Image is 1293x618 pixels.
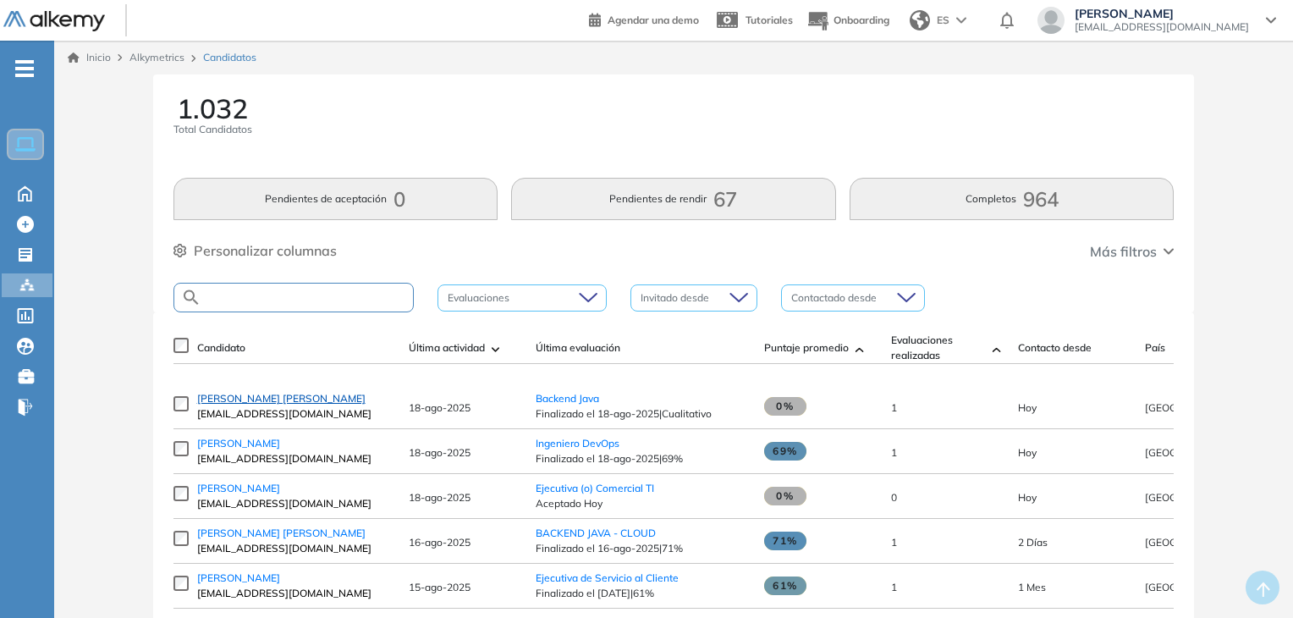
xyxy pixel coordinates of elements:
span: [PERSON_NAME] [197,437,280,450]
span: 69% [764,442,806,461]
span: 0% [764,397,806,416]
span: Puntaje promedio [764,340,849,356]
img: SEARCH_ALT [181,287,201,308]
a: Backend Java [536,392,599,405]
span: Finalizado el 16-ago-2025 | 71% [536,541,747,556]
span: 0 [891,491,897,504]
a: Ejecutiva (o) Comercial TI [536,482,654,494]
span: 16-ago-2025 [409,536,470,549]
span: 30-jun-2025 [1018,581,1046,593]
button: Pendientes de rendir67 [511,178,836,220]
span: Onboarding [834,14,889,26]
span: 0% [764,487,806,505]
span: País [1145,340,1165,356]
span: [GEOGRAPHIC_DATA] [1145,536,1251,549]
span: [PERSON_NAME] [PERSON_NAME] [197,392,366,405]
span: 61% [764,577,806,595]
a: Ejecutiva de Servicio al Cliente [536,571,679,584]
button: Completos964 [850,178,1175,220]
img: [missing "en.ARROW_ALT" translation] [993,347,1001,352]
span: 1 [891,536,897,549]
img: arrow [956,17,966,24]
span: Candidatos [203,50,256,65]
span: [PERSON_NAME] [197,571,280,584]
i: - [15,67,34,70]
span: 1 [891,446,897,459]
span: 71% [764,532,806,550]
a: [PERSON_NAME] [197,436,392,451]
span: Última evaluación [536,340,620,356]
span: [GEOGRAPHIC_DATA] [1145,446,1251,459]
span: [PERSON_NAME] [PERSON_NAME] [197,527,366,539]
button: Más filtros [1090,241,1174,262]
span: ES [937,13,949,28]
span: 18-ago-2025 [409,401,470,414]
span: [EMAIL_ADDRESS][DOMAIN_NAME] [197,586,392,601]
a: [PERSON_NAME] [PERSON_NAME] [197,391,392,406]
span: 1 [891,401,897,414]
button: Pendientes de aceptación0 [173,178,498,220]
span: Última actividad [409,340,485,356]
img: [missing "en.ARROW_ALT" translation] [492,347,500,352]
span: [GEOGRAPHIC_DATA] [1145,491,1251,504]
span: [GEOGRAPHIC_DATA] [1145,401,1251,414]
span: Agendar una demo [608,14,699,26]
span: [PERSON_NAME] [197,482,280,494]
span: [EMAIL_ADDRESS][DOMAIN_NAME] [197,496,392,511]
span: 15-ago-2025 [409,581,470,593]
a: BACKEND JAVA - CLOUD [536,527,656,539]
span: Alkymetrics [129,51,184,63]
span: 18-ago-2025 [1018,491,1037,504]
span: Finalizado el 18-ago-2025 | Cualitativo [536,406,747,422]
button: Personalizar columnas [173,240,337,261]
span: Más filtros [1090,241,1157,262]
img: Logo [3,11,105,32]
a: [PERSON_NAME] [197,571,392,586]
span: Total Candidatos [173,122,252,137]
span: [GEOGRAPHIC_DATA] [1145,581,1251,593]
span: [EMAIL_ADDRESS][DOMAIN_NAME] [197,406,392,422]
button: Onboarding [806,3,889,39]
span: Personalizar columnas [194,240,337,261]
img: world [910,10,930,30]
span: [PERSON_NAME] [1075,7,1249,20]
a: [PERSON_NAME] [PERSON_NAME] [197,526,392,541]
span: [EMAIL_ADDRESS][DOMAIN_NAME] [197,541,392,556]
span: Finalizado el 18-ago-2025 | 69% [536,451,747,466]
span: 16-ago-2025 [1018,536,1048,549]
a: Agendar una demo [589,8,699,29]
a: Inicio [68,50,111,65]
span: Candidato [197,340,245,356]
span: Contacto desde [1018,340,1092,356]
span: 18-ago-2025 [409,491,470,504]
span: 1 [891,581,897,593]
a: Ingeniero DevOps [536,437,619,450]
span: 18-ago-2025 [409,446,470,459]
span: Aceptado Hoy [536,496,747,511]
a: [PERSON_NAME] [197,481,392,496]
span: [EMAIL_ADDRESS][DOMAIN_NAME] [197,451,392,466]
span: Finalizado el [DATE] | 61% [536,586,747,601]
img: [missing "en.ARROW_ALT" translation] [856,347,864,352]
span: Evaluaciones realizadas [891,333,986,363]
span: Tutoriales [746,14,793,26]
span: 1.032 [177,95,248,122]
span: 18-ago-2025 [1018,446,1037,459]
span: [EMAIL_ADDRESS][DOMAIN_NAME] [1075,20,1249,34]
span: 18-ago-2025 [1018,401,1037,414]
